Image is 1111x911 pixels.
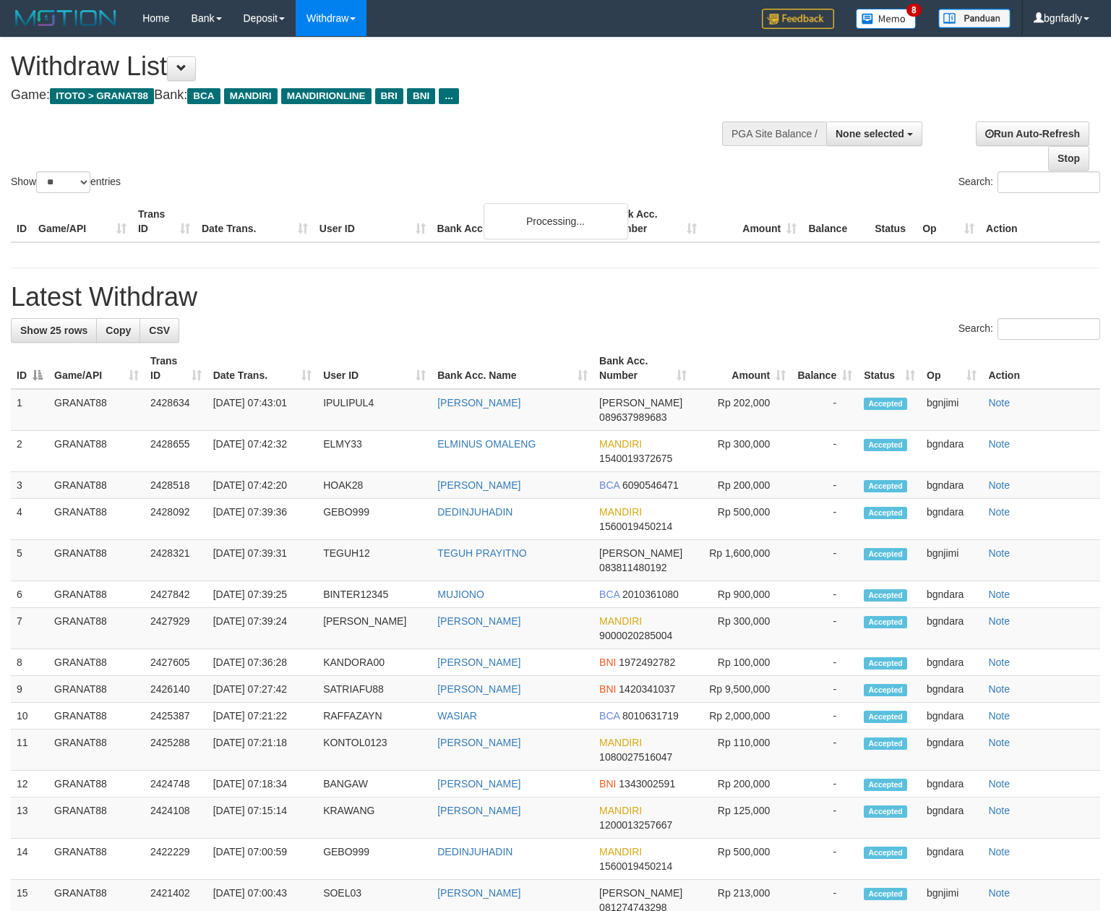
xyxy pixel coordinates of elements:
span: Accepted [864,737,907,750]
span: BCA [599,589,619,600]
td: BANGAW [317,771,432,797]
span: BNI [407,88,435,104]
td: [DATE] 07:42:20 [207,472,318,499]
td: 2426140 [145,676,207,703]
th: User ID: activate to sort column ascending [317,348,432,389]
td: KANDORA00 [317,649,432,676]
td: Rp 500,000 [692,499,792,540]
span: BNI [599,778,616,790]
td: Rp 500,000 [692,839,792,880]
span: Copy 089637989683 to clipboard [599,411,666,423]
td: 8 [11,649,48,676]
th: ID [11,201,33,242]
span: Copy 083811480192 to clipboard [599,562,666,573]
input: Search: [998,171,1100,193]
th: Amount: activate to sort column ascending [692,348,792,389]
span: MANDIRI [599,438,642,450]
label: Search: [958,171,1100,193]
td: 12 [11,771,48,797]
td: IPULIPUL4 [317,389,432,431]
th: Date Trans. [196,201,314,242]
td: 14 [11,839,48,880]
span: MANDIRI [599,506,642,518]
td: KONTOL0123 [317,730,432,771]
th: Op: activate to sort column ascending [921,348,982,389]
a: Note [988,805,1010,816]
td: bgndara [921,676,982,703]
td: HOAK28 [317,472,432,499]
span: CSV [149,325,170,336]
span: Copy 1540019372675 to clipboard [599,453,672,464]
td: 13 [11,797,48,839]
img: panduan.png [938,9,1011,28]
span: None selected [836,128,904,140]
td: GRANAT88 [48,730,145,771]
td: GEBO999 [317,839,432,880]
img: MOTION_logo.png [11,7,121,29]
td: 2428321 [145,540,207,581]
td: 2425288 [145,730,207,771]
a: TEGUH PRAYITNO [437,547,526,559]
td: 2427605 [145,649,207,676]
td: BINTER12345 [317,581,432,608]
span: MANDIRI [224,88,278,104]
td: - [792,608,858,649]
td: Rp 900,000 [692,581,792,608]
td: 2422229 [145,839,207,880]
th: Trans ID: activate to sort column ascending [145,348,207,389]
td: ELMY33 [317,431,432,472]
label: Show entries [11,171,121,193]
td: 3 [11,472,48,499]
span: Accepted [864,711,907,723]
td: 9 [11,676,48,703]
span: Show 25 rows [20,325,87,336]
span: Accepted [864,847,907,859]
span: Copy 1420341037 to clipboard [619,683,675,695]
td: Rp 110,000 [692,730,792,771]
span: Copy 1560019450214 to clipboard [599,521,672,532]
td: - [792,676,858,703]
td: - [792,797,858,839]
td: - [792,703,858,730]
td: bgndara [921,730,982,771]
td: - [792,431,858,472]
td: GRANAT88 [48,839,145,880]
td: Rp 200,000 [692,472,792,499]
a: Note [988,846,1010,857]
span: MANDIRI [599,805,642,816]
td: KRAWANG [317,797,432,839]
h1: Latest Withdraw [11,283,1100,312]
a: Note [988,887,1010,899]
span: Accepted [864,888,907,900]
td: Rp 9,500,000 [692,676,792,703]
th: Action [982,348,1100,389]
td: 6 [11,581,48,608]
span: Copy 6090546471 to clipboard [622,479,679,491]
a: [PERSON_NAME] [437,479,520,491]
span: Copy [106,325,131,336]
span: 8 [906,4,922,17]
img: Feedback.jpg [762,9,834,29]
td: bgndara [921,703,982,730]
th: Date Trans.: activate to sort column ascending [207,348,318,389]
td: [DATE] 07:18:34 [207,771,318,797]
td: [DATE] 07:21:22 [207,703,318,730]
span: MANDIRI [599,615,642,627]
td: 2425387 [145,703,207,730]
td: 1 [11,389,48,431]
td: - [792,771,858,797]
span: Accepted [864,684,907,696]
td: bgndara [921,797,982,839]
td: 2427929 [145,608,207,649]
a: [PERSON_NAME] [437,656,520,668]
span: Copy 1972492782 to clipboard [619,656,675,668]
td: [DATE] 07:42:32 [207,431,318,472]
span: Accepted [864,548,907,560]
a: Note [988,710,1010,722]
span: MANDIRI [599,846,642,857]
span: MANDIRIONLINE [281,88,372,104]
span: BCA [187,88,220,104]
span: Copy 8010631719 to clipboard [622,710,679,722]
td: GRANAT88 [48,581,145,608]
td: 11 [11,730,48,771]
